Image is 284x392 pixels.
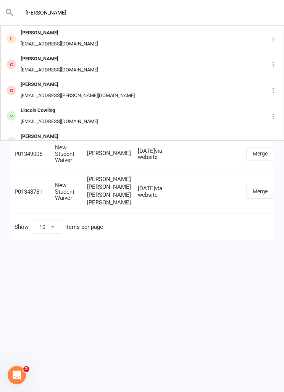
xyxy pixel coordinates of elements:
div: [EMAIL_ADDRESS][DOMAIN_NAME] [18,39,100,50]
span: [PERSON_NAME] [87,192,131,198]
input: Search... [14,7,271,18]
div: New Student Waiver [55,182,80,201]
div: Lincoln Cowling [18,105,100,116]
span: 2 [23,366,29,372]
iframe: Intercom live chat [8,366,26,384]
div: [DATE] via website [138,148,163,160]
span: [PERSON_NAME] [87,176,131,183]
span: [PERSON_NAME] [87,184,131,190]
a: Merge [246,147,274,161]
div: New Student Waiver [55,144,80,164]
div: P01348781 [15,189,48,195]
div: P01349006 [15,151,48,157]
div: items per page [65,224,103,230]
a: Merge [246,185,274,199]
div: [PERSON_NAME] [18,79,137,90]
span: [PERSON_NAME] [87,150,131,157]
div: [PERSON_NAME] [18,131,137,142]
span: [PERSON_NAME] [87,199,131,206]
div: [EMAIL_ADDRESS][DOMAIN_NAME] [18,65,100,76]
div: [EMAIL_ADDRESS][DOMAIN_NAME] [18,116,100,127]
div: [PERSON_NAME] [18,53,100,65]
div: [EMAIL_ADDRESS][PERSON_NAME][DOMAIN_NAME] [18,90,137,101]
div: Show [15,220,103,234]
div: [PERSON_NAME] [18,28,100,39]
div: [DATE] via website [138,185,163,198]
